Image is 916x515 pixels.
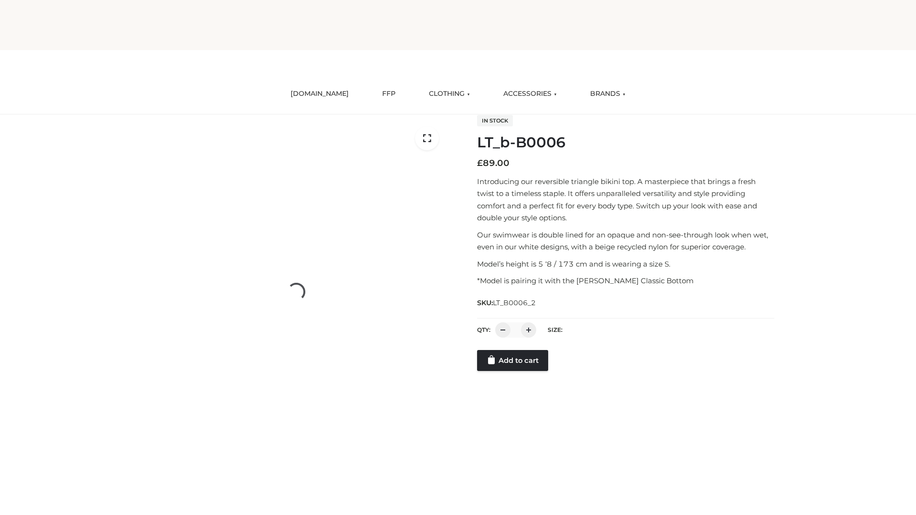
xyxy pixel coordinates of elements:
h1: LT_b-B0006 [477,134,774,151]
a: ACCESSORIES [496,83,564,104]
label: Size: [548,326,562,333]
a: [DOMAIN_NAME] [283,83,356,104]
a: FFP [375,83,403,104]
label: QTY: [477,326,490,333]
a: Add to cart [477,350,548,371]
span: In stock [477,115,513,126]
p: Model’s height is 5 ‘8 / 173 cm and is wearing a size S. [477,258,774,270]
a: BRANDS [583,83,633,104]
p: Introducing our reversible triangle bikini top. A masterpiece that brings a fresh twist to a time... [477,175,774,224]
span: £ [477,158,483,168]
p: Our swimwear is double lined for an opaque and non-see-through look when wet, even in our white d... [477,229,774,253]
p: *Model is pairing it with the [PERSON_NAME] Classic Bottom [477,275,774,287]
span: SKU: [477,297,537,309]
a: CLOTHING [422,83,477,104]
span: LT_B0006_2 [493,299,536,307]
bdi: 89.00 [477,158,510,168]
